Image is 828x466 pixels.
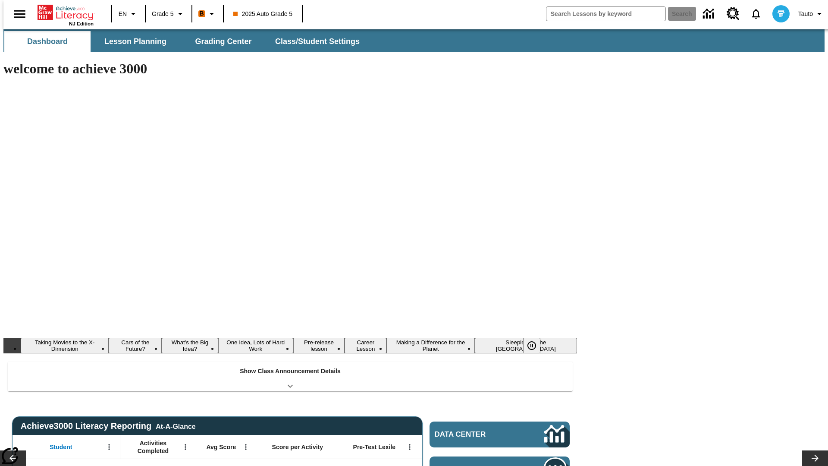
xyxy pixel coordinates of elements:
button: Grade: Grade 5, Select a grade [148,6,189,22]
button: Dashboard [4,31,91,52]
button: Language: EN, Select a language [115,6,142,22]
button: Select a new avatar [767,3,795,25]
span: Achieve3000 Literacy Reporting [21,421,196,431]
span: Activities Completed [125,439,182,455]
input: search field [546,7,665,21]
p: Show Class Announcement Details [240,367,341,376]
span: B [200,8,204,19]
div: Pause [523,338,549,353]
button: Boost Class color is orange. Change class color [195,6,220,22]
button: Class/Student Settings [268,31,367,52]
button: Open Menu [403,441,416,453]
span: NJ Edition [69,21,94,26]
a: Notifications [745,3,767,25]
button: Open Menu [179,441,192,453]
span: EN [119,9,127,19]
button: Open side menu [7,1,32,27]
a: Home [38,4,94,21]
div: Home [38,3,94,26]
button: Pause [523,338,540,353]
a: Data Center [430,422,570,447]
div: At-A-Glance [156,421,195,431]
button: Slide 1 Taking Movies to the X-Dimension [21,338,109,353]
span: Pre-Test Lexile [353,443,396,451]
button: Slide 2 Cars of the Future? [109,338,162,353]
span: Student [50,443,72,451]
h1: welcome to achieve 3000 [3,61,577,77]
img: avatar image [772,5,790,22]
span: Data Center [435,430,515,439]
span: Avg Score [206,443,236,451]
a: Resource Center, Will open in new tab [721,2,745,25]
span: Score per Activity [272,443,323,451]
button: Profile/Settings [795,6,828,22]
span: Tauto [798,9,813,19]
button: Slide 3 What's the Big Idea? [162,338,218,353]
div: SubNavbar [3,31,367,52]
span: Grade 5 [152,9,174,19]
div: SubNavbar [3,29,825,52]
button: Open Menu [103,441,116,453]
button: Grading Center [180,31,267,52]
button: Slide 4 One Idea, Lots of Hard Work [218,338,293,353]
button: Slide 6 Career Lesson [345,338,386,353]
a: Data Center [698,2,721,26]
span: 2025 Auto Grade 5 [233,9,293,19]
button: Lesson Planning [92,31,179,52]
button: Lesson carousel, Next [802,450,828,466]
div: Show Class Announcement Details [8,362,573,391]
button: Open Menu [239,441,252,453]
button: Slide 8 Sleepless in the Animal Kingdom [475,338,577,353]
button: Slide 5 Pre-release lesson [293,338,345,353]
button: Slide 7 Making a Difference for the Planet [386,338,474,353]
